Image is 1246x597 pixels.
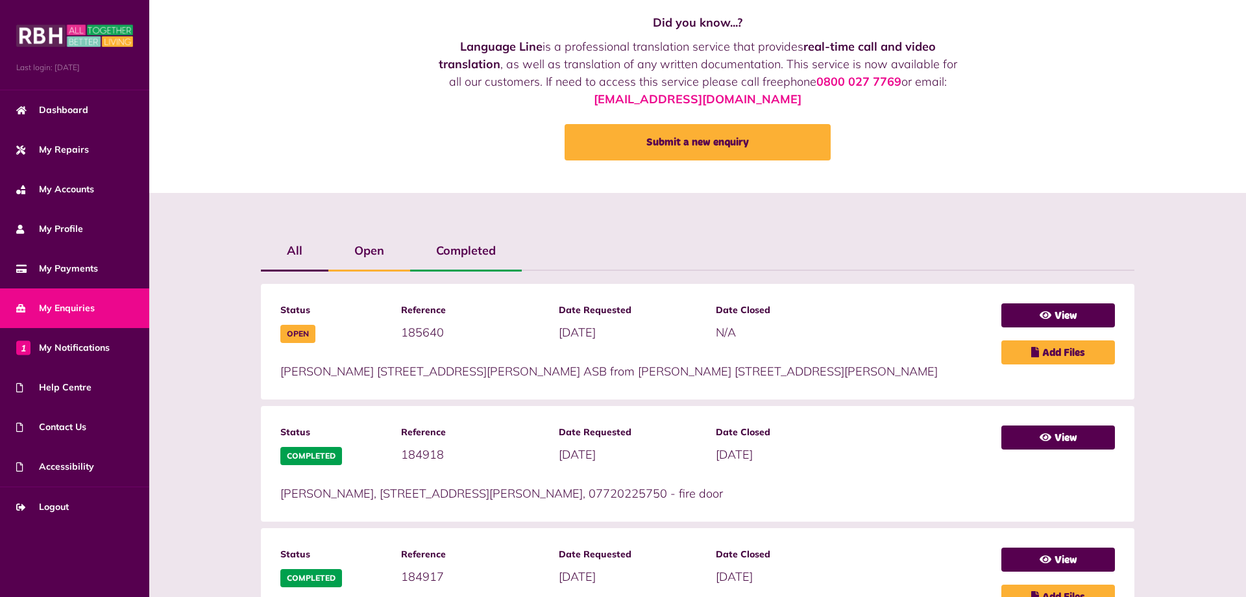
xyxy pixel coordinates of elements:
[16,23,133,49] img: MyRBH
[460,39,543,54] strong: Language Line
[16,222,83,236] span: My Profile
[559,426,703,439] span: Date Requested
[16,62,133,73] span: Last login: [DATE]
[653,15,742,30] strong: Did you know...?
[559,569,596,584] span: [DATE]
[16,340,31,355] span: 1
[1001,340,1115,364] a: Add Files
[401,569,444,584] span: 184917
[559,447,596,462] span: [DATE]
[280,569,342,587] span: Completed
[1001,548,1115,572] a: View
[280,485,989,502] p: [PERSON_NAME], [STREET_ADDRESS][PERSON_NAME], 07720225750 - fire door
[559,325,596,340] span: [DATE]
[16,341,110,355] span: My Notifications
[280,362,989,380] p: [PERSON_NAME] [STREET_ADDRESS][PERSON_NAME] ASB from [PERSON_NAME] [STREET_ADDRESS][PERSON_NAME]
[401,548,545,561] span: Reference
[401,426,545,439] span: Reference
[16,143,89,157] span: My Repairs
[401,303,545,317] span: Reference
[559,548,703,561] span: Date Requested
[280,426,389,439] span: Status
[565,124,831,160] a: Submit a new enquiry
[716,569,753,584] span: [DATE]
[16,183,94,196] span: My Accounts
[1001,426,1115,450] a: View
[438,38,957,108] p: is a professional translation service that provides , as well as translation of any written docum...
[401,325,444,340] span: 185640
[716,548,860,561] span: Date Closed
[16,460,94,474] span: Accessibility
[328,232,410,270] label: Open
[716,447,753,462] span: [DATE]
[410,232,522,270] label: Completed
[559,303,703,317] span: Date Requested
[1001,303,1115,327] a: View
[16,420,86,434] span: Contact Us
[716,303,860,317] span: Date Closed
[716,325,736,340] span: N/A
[280,325,315,343] span: Open
[716,426,860,439] span: Date Closed
[16,103,88,117] span: Dashboard
[401,447,444,462] span: 184918
[16,381,92,394] span: Help Centre
[16,262,98,275] span: My Payments
[594,92,801,107] a: [EMAIL_ADDRESS][DOMAIN_NAME]
[16,301,95,315] span: My Enquiries
[280,303,389,317] span: Status
[16,500,69,514] span: Logout
[261,232,328,270] label: All
[816,74,901,89] a: 0800 027 7769
[439,39,936,71] strong: real-time call and video translation
[280,548,389,561] span: Status
[280,447,342,465] span: Completed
